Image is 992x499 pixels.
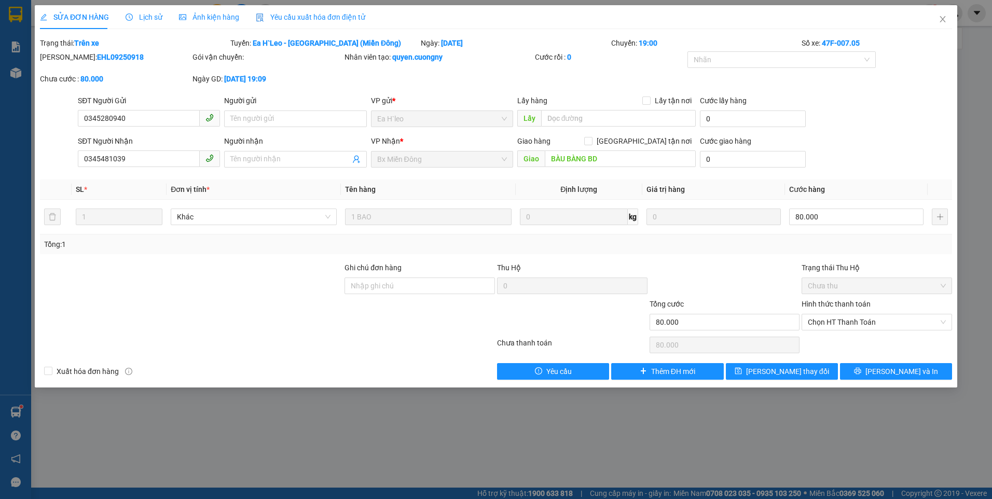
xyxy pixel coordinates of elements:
span: phone [205,154,214,162]
div: Cước rồi : [535,51,685,63]
input: Cước lấy hàng [700,110,806,127]
input: Dọc đường [545,150,696,167]
div: SĐT Người Nhận [78,135,220,147]
div: Chưa cước : [40,73,190,85]
b: Trên xe [74,39,99,47]
label: Cước giao hàng [700,137,751,145]
span: Cước hàng [789,185,825,193]
span: edit [40,13,47,21]
span: SỬA ĐƠN HÀNG [40,13,109,21]
input: Cước giao hàng [700,151,806,168]
input: VD: Bàn, Ghế [345,209,511,225]
span: printer [854,367,861,376]
span: Yêu cầu xuất hóa đơn điện tử [256,13,365,21]
span: user-add [352,155,361,163]
span: Định lượng [560,185,597,193]
span: Ảnh kiện hàng [179,13,239,21]
div: Trạng thái: [39,37,229,49]
span: plus [640,367,647,376]
span: Thêm ĐH mới [651,366,695,377]
span: Chọn HT Thanh Toán [808,314,946,330]
span: Lấy [517,110,541,127]
input: Ghi chú đơn hàng [345,278,495,294]
span: Giao [517,150,545,167]
span: [PERSON_NAME] thay đổi [746,366,829,377]
span: Tổng cước [650,300,684,308]
input: Dọc đường [541,110,696,127]
span: clock-circle [126,13,133,21]
b: 80.000 [80,75,103,83]
div: Người gửi [224,95,366,106]
div: Ngày GD: [192,73,343,85]
input: 0 [646,209,781,225]
b: quyen.cuongny [392,53,443,61]
div: Nhân viên tạo: [345,51,533,63]
b: EHL09250918 [97,53,144,61]
div: Chưa thanh toán [496,337,649,355]
label: Ghi chú đơn hàng [345,264,402,272]
div: Chuyến: [610,37,801,49]
span: Giao hàng [517,137,550,145]
span: Ea H`leo [377,111,507,127]
span: Khác [177,209,330,225]
span: Xuất hóa đơn hàng [52,366,123,377]
span: Đơn vị tính [171,185,210,193]
b: [DATE] [441,39,463,47]
b: Ea H`Leo - [GEOGRAPHIC_DATA] (Miền Đông) [253,39,401,47]
span: Lấy hàng [517,96,547,105]
span: picture [179,13,186,21]
span: VP Nhận [371,137,400,145]
span: info-circle [125,368,132,375]
b: 47F-007.05 [822,39,860,47]
span: exclamation-circle [535,367,542,376]
div: VP gửi [371,95,513,106]
span: SL [76,185,84,193]
div: SĐT Người Gửi [78,95,220,106]
div: Trạng thái Thu Hộ [802,262,952,273]
div: Số xe: [801,37,953,49]
span: Chưa thu [808,278,946,294]
span: kg [628,209,638,225]
span: [GEOGRAPHIC_DATA] tận nơi [593,135,696,147]
label: Cước lấy hàng [700,96,747,105]
button: plusThêm ĐH mới [611,363,723,380]
div: Gói vận chuyển: [192,51,343,63]
span: Yêu cầu [546,366,572,377]
button: printer[PERSON_NAME] và In [840,363,952,380]
b: 19:00 [639,39,657,47]
span: phone [205,114,214,122]
b: 0 [567,53,571,61]
div: Tổng: 1 [44,239,383,250]
span: Tên hàng [345,185,376,193]
button: plus [932,209,948,225]
button: save[PERSON_NAME] thay đổi [726,363,838,380]
button: delete [44,209,61,225]
span: [PERSON_NAME] và In [865,366,938,377]
div: Người nhận [224,135,366,147]
span: Lịch sử [126,13,162,21]
div: Tuyến: [229,37,420,49]
div: Ngày: [420,37,610,49]
div: [PERSON_NAME]: [40,51,190,63]
button: Close [928,5,957,34]
span: Thu Hộ [497,264,521,272]
span: Bx Miền Đông [377,151,507,167]
label: Hình thức thanh toán [802,300,871,308]
b: [DATE] 19:09 [224,75,266,83]
img: icon [256,13,264,22]
span: Lấy tận nơi [651,95,696,106]
span: Giá trị hàng [646,185,685,193]
span: close [939,15,947,23]
span: save [735,367,742,376]
button: exclamation-circleYêu cầu [497,363,609,380]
